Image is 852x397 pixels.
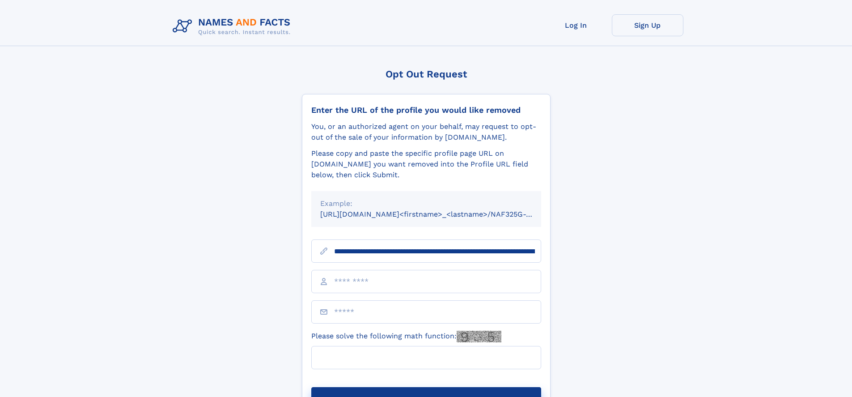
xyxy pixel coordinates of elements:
[302,68,551,80] div: Opt Out Request
[320,210,558,218] small: [URL][DOMAIN_NAME]<firstname>_<lastname>/NAF325G-xxxxxxxx
[311,331,501,342] label: Please solve the following math function:
[169,14,298,38] img: Logo Names and Facts
[612,14,683,36] a: Sign Up
[320,198,532,209] div: Example:
[311,105,541,115] div: Enter the URL of the profile you would like removed
[311,148,541,180] div: Please copy and paste the specific profile page URL on [DOMAIN_NAME] you want removed into the Pr...
[540,14,612,36] a: Log In
[311,121,541,143] div: You, or an authorized agent on your behalf, may request to opt-out of the sale of your informatio...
